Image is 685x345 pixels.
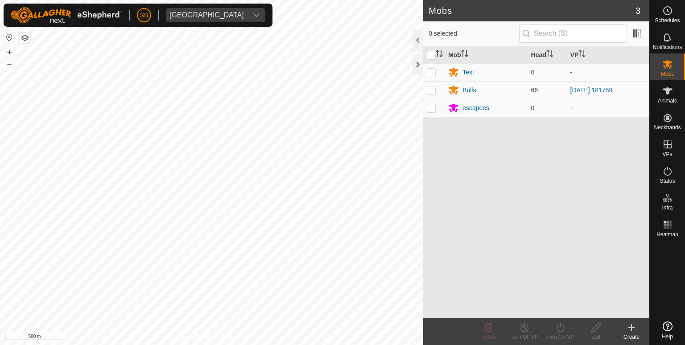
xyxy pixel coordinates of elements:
span: Status [660,178,675,184]
span: VPs [662,152,672,157]
button: – [4,58,15,69]
span: Schedules [655,18,680,23]
span: 0 [531,69,535,76]
p-sorticon: Activate to sort [461,51,468,58]
span: Delete [481,334,497,340]
a: Contact Us [220,333,247,341]
div: Edit [578,333,614,341]
div: dropdown trigger [248,8,265,22]
span: 66 [531,86,538,94]
td: - [567,63,649,81]
a: Help [650,318,685,343]
button: Reset Map [4,32,15,43]
span: Neckbands [654,125,681,130]
span: Heatmap [656,232,678,237]
input: Search (S) [519,24,627,43]
div: Create [614,333,649,341]
p-sorticon: Activate to sort [436,51,443,58]
div: escapees [462,103,489,113]
td: - [567,99,649,117]
h2: Mobs [429,5,635,16]
span: Animals [658,98,677,103]
span: Tangihanga station [166,8,248,22]
p-sorticon: Activate to sort [578,51,586,58]
th: Mob [445,46,527,64]
span: Help [662,334,673,339]
div: Bulls [462,86,476,95]
div: Turn Off VP [507,333,542,341]
span: SB [140,11,149,20]
button: Map Layers [20,33,30,43]
span: 3 [635,4,640,17]
span: 0 [531,104,535,111]
a: Privacy Policy [177,333,210,341]
span: Infra [662,205,673,210]
button: + [4,47,15,57]
span: Notifications [653,45,682,50]
div: Test [462,68,474,77]
th: Head [528,46,567,64]
div: Turn On VP [542,333,578,341]
p-sorticon: Activate to sort [546,51,553,58]
img: Gallagher Logo [11,7,122,23]
th: VP [567,46,649,64]
div: [GEOGRAPHIC_DATA] [169,12,244,19]
span: 0 selected [429,29,519,38]
span: Mobs [661,71,674,77]
a: [DATE] 181759 [570,86,613,94]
